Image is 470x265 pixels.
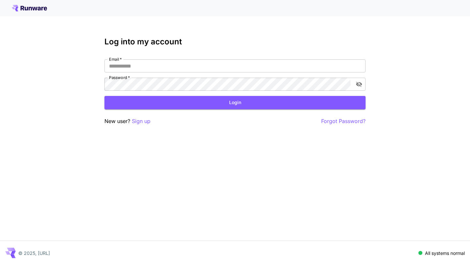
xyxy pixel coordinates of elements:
[321,117,366,125] button: Forgot Password?
[109,75,130,80] label: Password
[109,56,122,62] label: Email
[353,78,365,90] button: toggle password visibility
[18,250,50,257] p: © 2025, [URL]
[132,117,150,125] button: Sign up
[104,117,150,125] p: New user?
[425,250,465,257] p: All systems normal
[104,96,366,109] button: Login
[104,37,366,46] h3: Log into my account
